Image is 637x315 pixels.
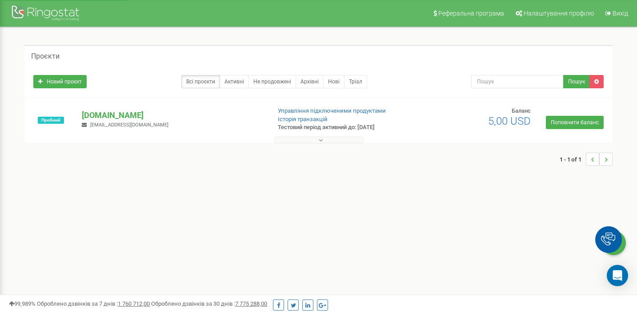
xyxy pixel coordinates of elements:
[151,300,267,307] span: Оброблено дзвінків за 30 днів :
[235,300,267,307] u: 7 775 288,00
[181,75,220,88] a: Всі проєкти
[344,75,367,88] a: Тріал
[512,107,531,114] span: Баланс
[278,116,328,122] a: Історія транзакцій
[220,75,249,88] a: Активні
[560,144,613,175] nav: ...
[560,153,586,166] span: 1 - 1 of 1
[37,300,150,307] span: Оброблено дзвінків за 7 днів :
[33,75,87,88] a: Новий проєкт
[524,10,594,17] span: Налаштування профілю
[471,75,564,88] input: Пошук
[82,110,263,121] p: [DOMAIN_NAME]
[607,265,628,286] div: Open Intercom Messenger
[563,75,590,88] button: Пошук
[90,122,168,128] span: [EMAIL_ADDRESS][DOMAIN_NAME]
[546,116,604,129] a: Поповнити баланс
[118,300,150,307] u: 1 760 712,00
[488,115,531,127] span: 5,00 USD
[278,123,410,132] p: Тестовий період активний до: [DATE]
[9,300,36,307] span: 99,989%
[613,10,628,17] span: Вихід
[248,75,296,88] a: Не продовжені
[438,10,504,17] span: Реферальна програма
[31,52,60,60] h5: Проєкти
[38,117,64,124] span: Пробний
[296,75,324,88] a: Архівні
[278,107,386,114] a: Управління підключеними продуктами
[323,75,345,88] a: Нові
